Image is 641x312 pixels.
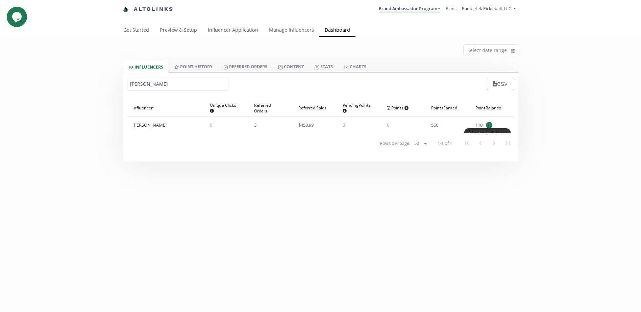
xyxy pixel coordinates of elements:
span: 0 [210,122,212,128]
div: Point Balance [475,99,509,116]
a: Referred Orders [218,61,273,72]
select: Rows per page: [412,139,429,148]
span: 3 [254,122,256,128]
div: Points Earned [431,99,465,116]
a: Get Started [118,24,154,37]
div: Adjust point balance [464,128,511,138]
span: Paddletek Pickleball, LLC [462,5,511,11]
button: Next Page [487,136,501,150]
a: Dashboard [319,24,355,37]
span: Unique Clicks [210,102,238,114]
button: Last Page [501,136,514,150]
a: Point HISTORY [169,61,218,72]
a: Stats [309,61,338,72]
div: Referred Orders [254,99,288,116]
a: Manage Influencers [264,24,319,37]
span: 560 [431,122,438,128]
span: 0 [343,122,345,128]
span: 1-1 of 1 [438,140,452,147]
span: Pending Points [343,102,371,114]
span: 110 [475,122,483,128]
span: + [486,122,492,128]
a: INFLUENCERS [123,61,169,73]
button: First Page [460,136,474,150]
button: Previous Page [474,136,487,150]
span: 0 [387,122,389,128]
a: Preview & Setup [154,24,202,37]
div: Referred Sales [298,99,332,116]
iframe: chat widget [7,7,28,27]
a: Content [273,61,309,72]
img: favicon-32x32.png [123,7,128,12]
span: Rows per page: [380,140,410,147]
div: Influencer [132,99,199,116]
a: Altolinks [123,4,174,15]
input: Search by name or handle... [127,78,228,90]
a: Influencer Application [202,24,264,37]
a: Plans [446,5,457,11]
a: CHARTS [338,61,371,72]
a: Paddletek Pickleball, LLC [462,5,515,13]
svg: calendar [511,47,515,54]
div: [PERSON_NAME] [132,122,167,128]
a: Brand Ambassador Program [379,5,440,13]
button: CSV [487,78,514,90]
span: Points [387,105,409,111]
span: $ 458.99 [298,122,314,128]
